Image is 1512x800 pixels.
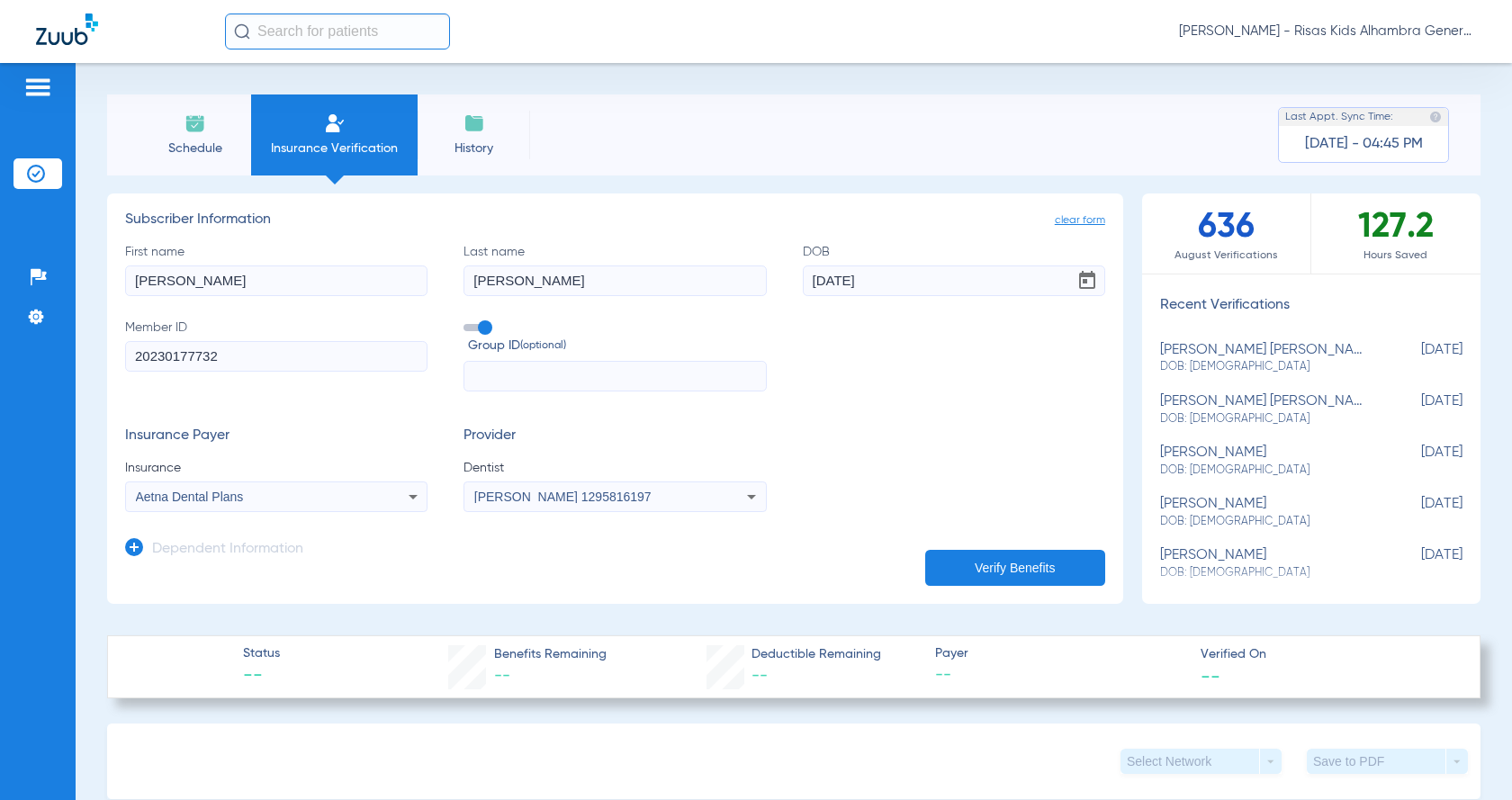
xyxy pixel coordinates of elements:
img: History [463,112,485,134]
span: Last Appt. Sync Time: [1285,108,1393,126]
h3: Dependent Information [152,541,303,559]
span: Verified On [1201,645,1451,664]
span: clear form [1055,211,1105,229]
input: Last name [463,265,766,296]
span: [DATE] [1372,445,1462,478]
span: DOB: [DEMOGRAPHIC_DATA] [1160,463,1372,479]
img: Schedule [184,112,206,134]
span: DOB: [DEMOGRAPHIC_DATA] [1160,565,1372,581]
label: Member ID [125,319,427,392]
img: Zuub Logo [36,13,98,45]
h3: Insurance Payer [125,427,427,445]
span: Insurance [125,459,427,477]
span: [DATE] [1372,496,1462,529]
span: [PERSON_NAME] - Risas Kids Alhambra General [1179,22,1476,40]
h3: Provider [463,427,766,445]
span: Group ID [468,337,766,355]
div: [PERSON_NAME] [PERSON_NAME] [1160,342,1372,375]
span: Aetna Dental Plans [136,490,244,504]
span: DOB: [DEMOGRAPHIC_DATA] [1160,514,1372,530]
span: [DATE] [1372,342,1462,375]
span: Dentist [463,459,766,477]
div: [PERSON_NAME] [1160,445,1372,478]
button: Verify Benefits [925,550,1105,586]
div: [PERSON_NAME] [1160,496,1372,529]
span: Benefits Remaining [494,645,607,664]
label: Last name [463,243,766,296]
img: last sync help info [1429,111,1442,123]
span: -- [494,668,510,684]
span: Hours Saved [1311,247,1480,265]
button: Open calendar [1069,263,1105,299]
span: DOB: [DEMOGRAPHIC_DATA] [1160,359,1372,375]
span: Payer [935,644,1185,663]
input: First name [125,265,427,296]
span: Insurance Verification [265,139,404,157]
span: [DATE] [1372,393,1462,427]
span: -- [751,668,768,684]
h3: Subscriber Information [125,211,1105,229]
span: [DATE] - 04:45 PM [1305,135,1423,153]
div: 127.2 [1311,193,1480,274]
img: Manual Insurance Verification [324,112,346,134]
small: (optional) [520,337,566,355]
div: 636 [1142,193,1311,274]
img: hamburger-icon [23,76,52,98]
span: [PERSON_NAME] 1295816197 [474,490,652,504]
span: Schedule [152,139,238,157]
label: DOB [803,243,1105,296]
span: Deductible Remaining [751,645,881,664]
span: Status [243,644,280,663]
span: -- [243,664,280,689]
span: DOB: [DEMOGRAPHIC_DATA] [1160,411,1372,427]
div: [PERSON_NAME] [PERSON_NAME] [1160,393,1372,427]
span: -- [1201,666,1220,685]
iframe: Chat Widget [1422,714,1512,800]
h3: Recent Verifications [1142,297,1480,315]
label: First name [125,243,427,296]
img: Search Icon [234,23,250,40]
input: Search for patients [225,13,450,49]
input: Member ID [125,341,427,372]
span: [DATE] [1372,547,1462,580]
span: August Verifications [1142,247,1310,265]
span: -- [935,664,1185,687]
span: History [431,139,517,157]
input: DOBOpen calendar [803,265,1105,296]
div: [PERSON_NAME] [1160,547,1372,580]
